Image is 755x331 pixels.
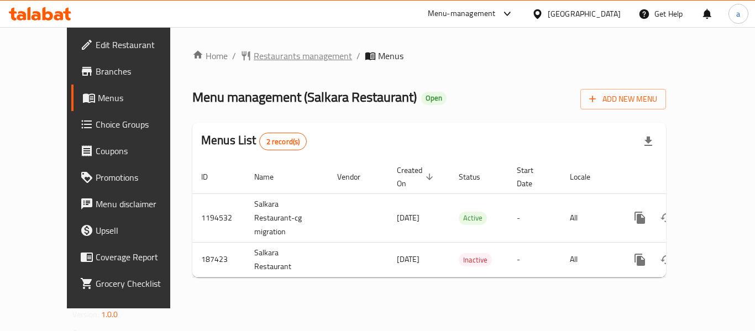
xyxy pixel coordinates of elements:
span: Upsell [96,224,184,237]
td: Salkara Restaurant-cg migration [245,193,328,242]
span: Promotions [96,171,184,184]
span: Edit Restaurant [96,38,184,51]
div: Export file [635,128,662,155]
span: Inactive [459,254,492,266]
div: Open [421,92,447,105]
td: All [561,193,618,242]
a: Restaurants management [240,49,352,62]
table: enhanced table [192,160,742,277]
span: Choice Groups [96,118,184,131]
span: Restaurants management [254,49,352,62]
span: Start Date [517,164,548,190]
span: Status [459,170,495,183]
span: [DATE] [397,211,420,225]
a: Home [192,49,228,62]
a: Menus [71,85,193,111]
button: more [627,246,653,273]
span: 2 record(s) [260,136,307,147]
td: 187423 [192,242,245,277]
a: Promotions [71,164,193,191]
li: / [356,49,360,62]
a: Menu disclaimer [71,191,193,217]
div: [GEOGRAPHIC_DATA] [548,8,621,20]
span: ID [201,170,222,183]
span: Add New Menu [589,92,657,106]
span: Version: [72,307,99,322]
span: Menu disclaimer [96,197,184,211]
div: Menu-management [428,7,496,20]
button: Change Status [653,246,680,273]
span: Active [459,212,487,224]
div: Inactive [459,253,492,266]
a: Choice Groups [71,111,193,138]
span: Locale [570,170,605,183]
a: Coverage Report [71,244,193,270]
button: more [627,204,653,231]
span: Created On [397,164,437,190]
td: All [561,242,618,277]
td: - [508,242,561,277]
span: 1.0.0 [101,307,118,322]
span: [DATE] [397,252,420,266]
span: a [736,8,740,20]
td: 1194532 [192,193,245,242]
div: Active [459,212,487,225]
td: - [508,193,561,242]
button: Add New Menu [580,89,666,109]
a: Coupons [71,138,193,164]
span: Menu management ( Salkara Restaurant ) [192,85,417,109]
td: Salkara Restaurant [245,242,328,277]
span: Menus [98,91,184,104]
nav: breadcrumb [192,49,666,62]
span: Menus [378,49,403,62]
a: Edit Restaurant [71,31,193,58]
span: Grocery Checklist [96,277,184,290]
li: / [232,49,236,62]
span: Coverage Report [96,250,184,264]
span: Name [254,170,288,183]
span: Vendor [337,170,375,183]
span: Branches [96,65,184,78]
h2: Menus List [201,132,307,150]
div: Total records count [259,133,307,150]
span: Open [421,93,447,103]
span: Coupons [96,144,184,157]
button: Change Status [653,204,680,231]
th: Actions [618,160,742,194]
a: Grocery Checklist [71,270,193,297]
a: Branches [71,58,193,85]
a: Upsell [71,217,193,244]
